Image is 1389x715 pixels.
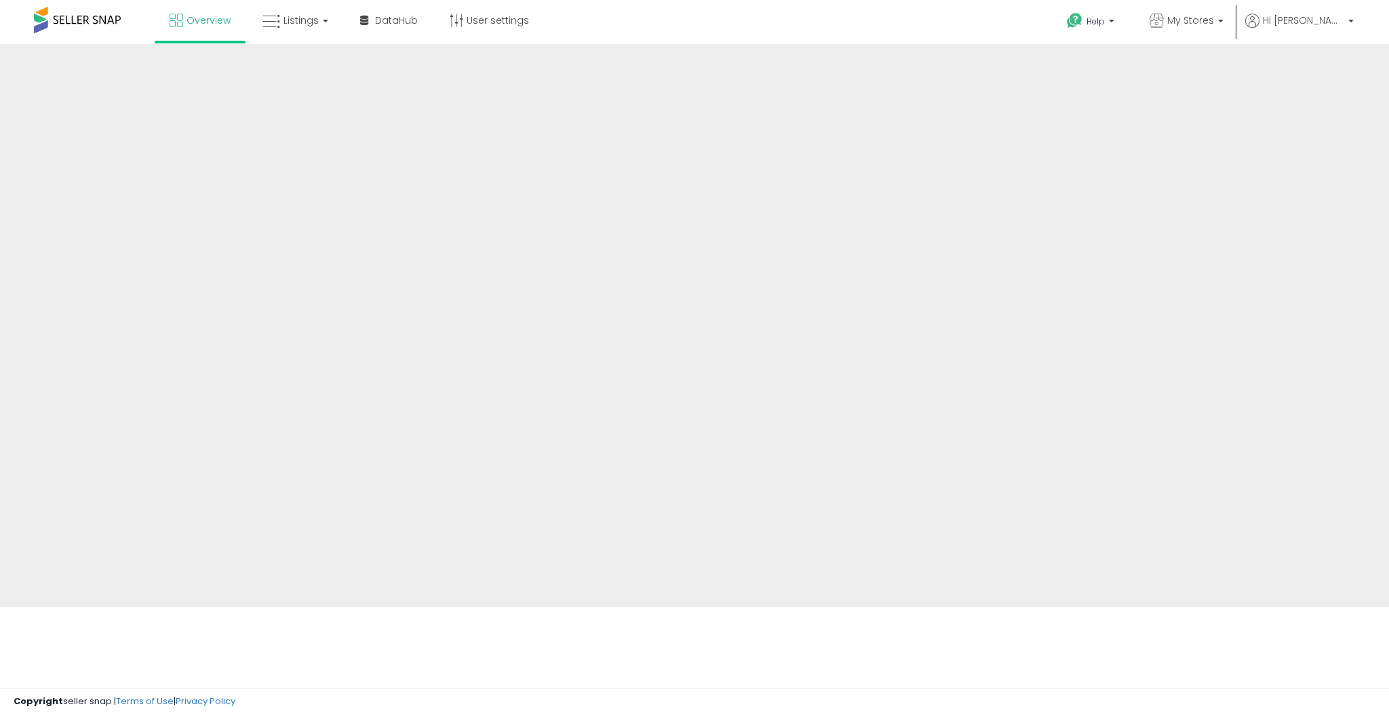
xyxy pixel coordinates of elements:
span: Help [1087,16,1105,27]
i: Get Help [1066,12,1083,29]
a: Hi [PERSON_NAME] [1245,14,1354,44]
span: Listings [283,14,319,27]
span: DataHub [375,14,418,27]
a: Help [1056,2,1128,44]
span: Hi [PERSON_NAME] [1263,14,1344,27]
span: Overview [187,14,231,27]
span: My Stores [1167,14,1214,27]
